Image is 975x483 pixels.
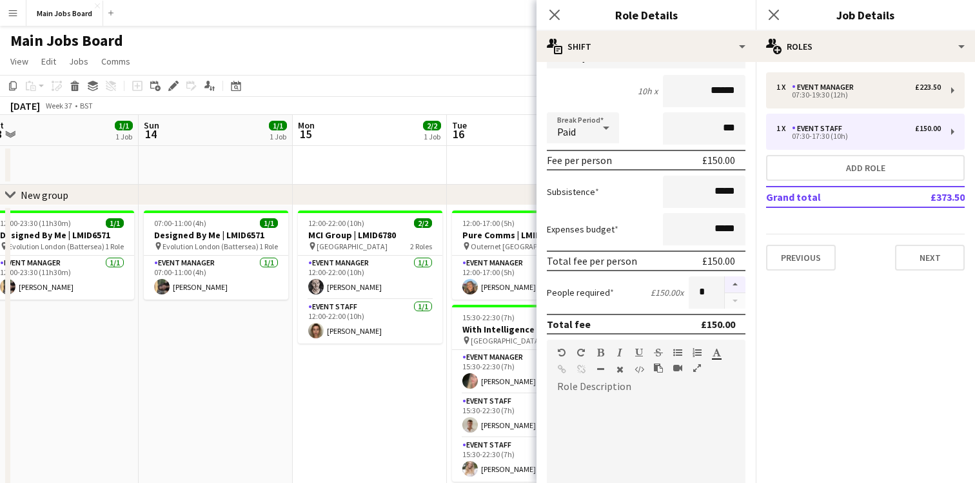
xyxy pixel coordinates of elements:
[144,119,159,131] span: Sun
[596,347,605,358] button: Bold
[638,85,658,97] div: 10h x
[654,347,663,358] button: Strikethrough
[766,187,888,207] td: Grand total
[296,127,315,141] span: 15
[651,287,684,298] div: £150.00 x
[547,287,614,298] label: People required
[144,229,288,241] h3: Designed By Me | LMID6571
[154,218,206,228] span: 07:00-11:00 (4h)
[725,276,745,293] button: Increase
[596,364,605,375] button: Horizontal Line
[414,218,432,228] span: 2/2
[615,364,624,375] button: Clear Formatting
[915,83,941,92] div: £223.50
[69,56,88,67] span: Jobs
[693,347,702,358] button: Ordered List
[259,241,278,251] span: 1 Role
[766,155,965,181] button: Add role
[64,53,94,70] a: Jobs
[693,363,702,373] button: Fullscreen
[450,127,467,141] span: 16
[547,186,599,198] label: Subsistence
[10,31,123,50] h1: Main Jobs Board
[712,347,721,358] button: Text Color
[462,218,515,228] span: 12:00-17:00 (5h)
[260,218,278,228] span: 1/1
[452,211,596,300] app-job-card: 12:00-17:00 (5h)1/1Pure Comms | LMID5703 Outernet [GEOGRAPHIC_DATA]1 RoleEvent Manager1/112:00-17...
[776,83,792,92] div: 1 x
[21,189,68,201] div: New group
[462,313,515,322] span: 15:30-22:30 (7h)
[452,256,596,300] app-card-role: Event Manager1/112:00-17:00 (5h)[PERSON_NAME]
[792,83,859,92] div: Event Manager
[895,245,965,271] button: Next
[452,438,596,482] app-card-role: Event Staff1/115:30-22:30 (7h)[PERSON_NAME]
[270,132,286,141] div: 1 Job
[144,256,288,300] app-card-role: Event Manager1/107:00-11:00 (4h)[PERSON_NAME]
[557,125,576,138] span: Paid
[115,121,133,130] span: 1/1
[162,241,259,251] span: Evolution London (Battersea)
[105,241,124,251] span: 1 Role
[115,132,132,141] div: 1 Job
[547,223,618,235] label: Expenses budget
[537,6,756,23] h3: Role Details
[452,119,467,131] span: Tue
[26,1,103,26] button: Main Jobs Board
[635,347,644,358] button: Underline
[915,124,941,133] div: £150.00
[298,229,442,241] h3: MCI Group | LMID6780
[8,241,104,251] span: Evolution London (Battersea)
[10,99,40,112] div: [DATE]
[547,254,637,267] div: Total fee per person
[424,132,440,141] div: 1 Job
[142,127,159,141] span: 14
[776,92,941,98] div: 07:30-19:30 (12h)
[452,305,596,482] app-job-card: 15:30-22:30 (7h)3/3With Intelligence | LMID6378 [GEOGRAPHIC_DATA]3 RolesEvent Manager1/115:30-22:...
[776,133,941,139] div: 07:30-17:30 (10h)
[547,154,612,167] div: Fee per person
[756,6,975,23] h3: Job Details
[576,347,586,358] button: Redo
[298,300,442,344] app-card-role: Event Staff1/112:00-22:00 (10h)[PERSON_NAME]
[635,364,644,375] button: HTML Code
[410,241,432,251] span: 2 Roles
[452,350,596,394] app-card-role: Event Manager1/115:30-22:30 (7h)[PERSON_NAME]
[80,101,93,110] div: BST
[452,324,596,335] h3: With Intelligence | LMID6378
[701,318,735,331] div: £150.00
[471,336,542,345] span: [GEOGRAPHIC_DATA]
[702,254,735,267] div: £150.00
[101,56,130,67] span: Comms
[452,229,596,241] h3: Pure Comms | LMID5703
[557,347,566,358] button: Undo
[298,211,442,344] app-job-card: 12:00-22:00 (10h)2/2MCI Group | LMID6780 [GEOGRAPHIC_DATA]2 RolesEvent Manager1/112:00-22:00 (10h...
[298,119,315,131] span: Mon
[298,256,442,300] app-card-role: Event Manager1/112:00-22:00 (10h)[PERSON_NAME]
[766,245,836,271] button: Previous
[547,318,591,331] div: Total fee
[317,241,388,251] span: [GEOGRAPHIC_DATA]
[43,101,75,110] span: Week 37
[452,394,596,438] app-card-role: Event Staff1/115:30-22:30 (7h)[PERSON_NAME]
[106,218,124,228] span: 1/1
[673,363,682,373] button: Insert video
[654,363,663,373] button: Paste as plain text
[776,124,792,133] div: 1 x
[792,124,847,133] div: Event Staff
[5,53,34,70] a: View
[471,241,567,251] span: Outernet [GEOGRAPHIC_DATA]
[308,218,364,228] span: 12:00-22:00 (10h)
[537,31,756,62] div: Shift
[36,53,61,70] a: Edit
[423,121,441,130] span: 2/2
[615,347,624,358] button: Italic
[673,347,682,358] button: Unordered List
[41,56,56,67] span: Edit
[888,187,965,207] td: £373.50
[144,211,288,300] app-job-card: 07:00-11:00 (4h)1/1Designed By Me | LMID6571 Evolution London (Battersea)1 RoleEvent Manager1/107...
